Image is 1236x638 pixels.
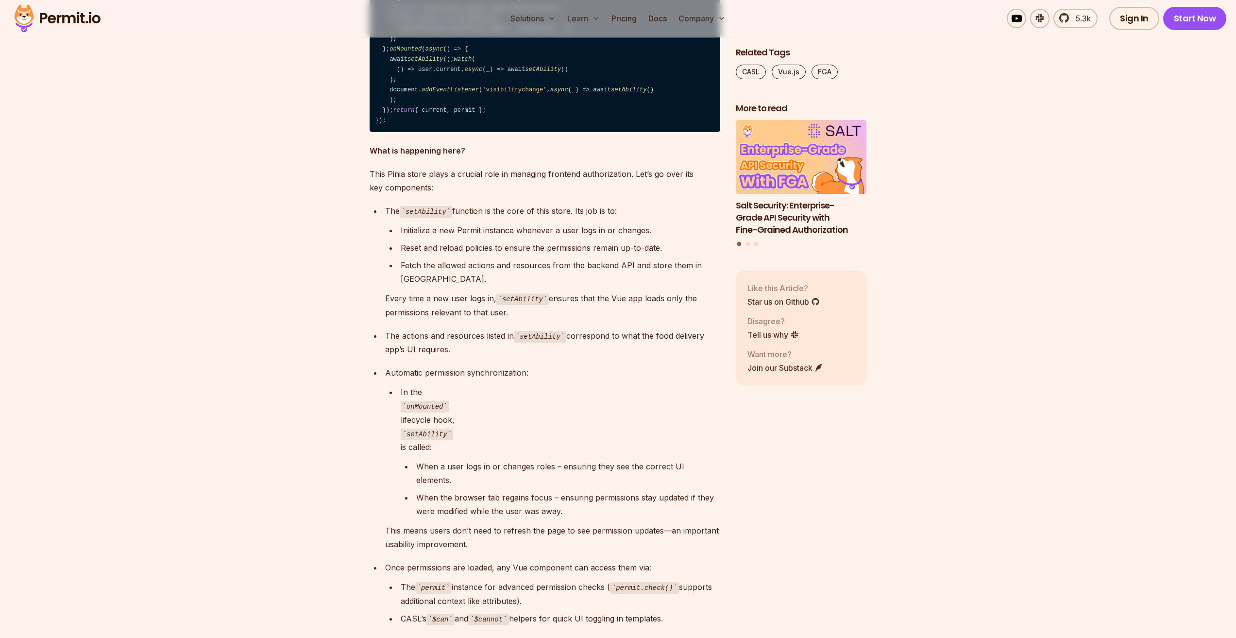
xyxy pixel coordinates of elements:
button: Company [675,9,729,28]
a: Start Now [1163,7,1227,30]
a: Sign In [1109,7,1159,30]
a: Tell us why [747,329,799,341]
a: CASL [736,65,766,79]
a: Star us on Github [747,296,820,308]
span: setAbility [407,56,443,63]
div: The instance for advanced permission checks ( supports additional context like attributes). [401,580,720,608]
p: Want more? [747,348,823,360]
code: setAbility [401,429,454,440]
p: The actions and resources listed in correspond to what the food delivery app’s UI requires. [385,329,720,357]
button: Go to slide 3 [754,242,758,246]
a: FGA [812,65,838,79]
div: When a user logs in or changes roles – ensuring they see the correct UI elements. [416,460,720,487]
code: setAbility [496,293,549,305]
code: $can [426,614,455,625]
a: 5.3k [1053,9,1098,28]
p: Every time a new user logs in, ensures that the Vue app loads only the permissions relevant to th... [385,292,720,319]
button: Go to slide 2 [746,242,750,246]
strong: What is happening here? [370,146,465,155]
h3: Salt Security: Enterprise-Grade API Security with Fine-Grained Authorization [736,200,867,236]
a: Pricing [608,9,641,28]
img: Permit logo [10,2,105,35]
div: CASL’s and helpers for quick UI toggling in templates. [401,612,720,626]
p: Once permissions are loaded, any Vue component can access them via: [385,561,720,574]
span: async [550,86,568,93]
p: Like this Article? [747,282,820,294]
div: Fetch the allowed actions and resources from the backend API and store them in [GEOGRAPHIC_DATA]. [401,259,720,286]
a: Join our Substack [747,362,823,374]
div: Reset and reload policies to ensure the permissions remain up-to-date. [401,241,720,255]
a: Docs [644,9,671,28]
span: watch [454,56,472,63]
a: Salt Security: Enterprise-Grade API Security with Fine-Grained AuthorizationSalt Security: Enterp... [736,121,867,236]
span: async [465,66,483,73]
p: Automatic permission synchronization: [385,366,720,379]
span: setAbility [525,66,561,73]
div: In the [401,385,720,399]
li: 1 of 3 [736,121,867,236]
div: Posts [736,121,867,248]
code: $cannot [468,614,509,625]
span: 'visibilitychange' [482,86,546,93]
span: 5.3k [1070,13,1091,24]
p: The function is the core of this store. Its job is to: [385,204,720,218]
button: Go to slide 1 [737,242,742,246]
code: permit [415,582,452,594]
button: Learn [563,9,604,28]
code: setAbility [400,206,453,218]
code: permit.check() [610,582,679,594]
div: is called: [401,440,720,454]
code: setAbility [514,331,567,343]
p: Disagree? [747,315,799,327]
h2: More to read [736,103,867,115]
p: This Pinia store plays a crucial role in managing frontend authorization. Let’s go over its key c... [370,167,720,194]
span: return [393,107,415,114]
code: onMounted [401,401,449,413]
span: addEventListener [422,86,479,93]
div: lifecycle hook, [401,413,720,427]
p: This means users don’t need to refresh the page to see permission updates—an important usability ... [385,524,720,551]
button: Solutions [507,9,559,28]
div: When the browser tab regains focus – ensuring permissions stay updated if they were modified whil... [416,491,720,518]
h2: Related Tags [736,47,867,59]
a: Vue.js [772,65,806,79]
img: Salt Security: Enterprise-Grade API Security with Fine-Grained Authorization [736,121,867,194]
span: onMounted [389,46,422,52]
span: async [425,46,443,52]
span: setAbility [611,86,647,93]
div: Initialize a new Permit instance whenever a user logs in or changes. [401,224,720,237]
